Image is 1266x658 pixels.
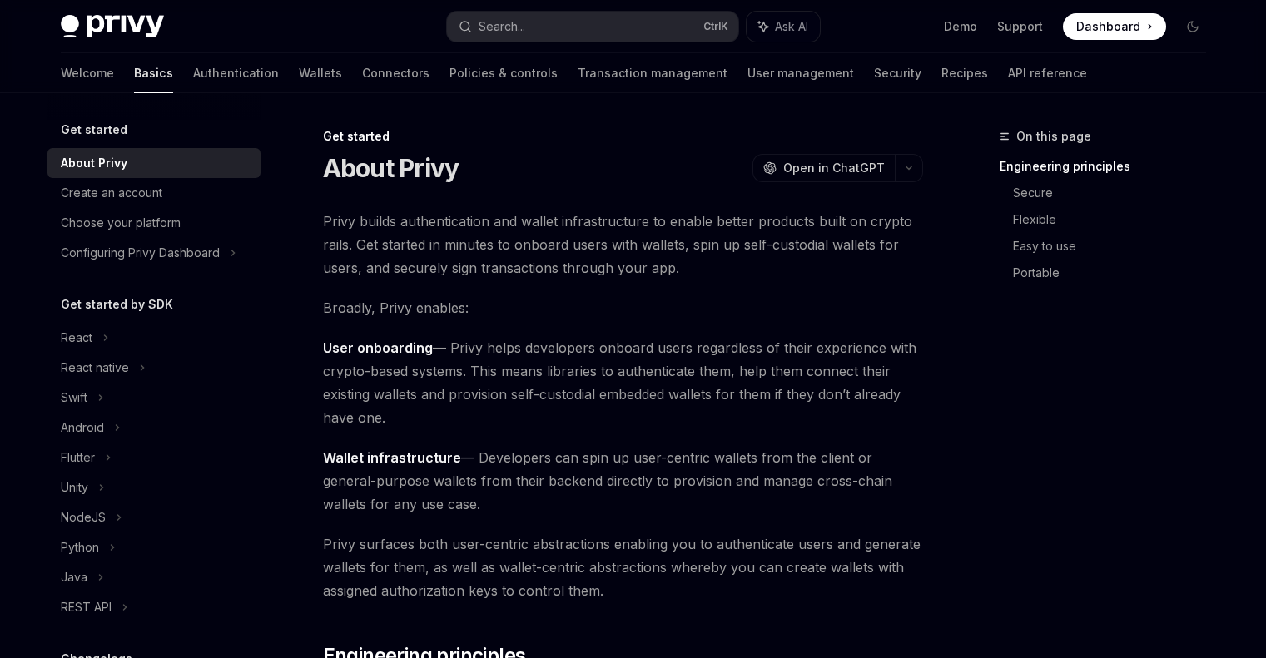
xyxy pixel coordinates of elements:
[941,53,988,93] a: Recipes
[1013,260,1219,286] a: Portable
[61,243,220,263] div: Configuring Privy Dashboard
[323,153,459,183] h1: About Privy
[61,183,162,203] div: Create an account
[1016,126,1091,146] span: On this page
[61,388,87,408] div: Swift
[362,53,429,93] a: Connectors
[61,448,95,468] div: Flutter
[61,507,106,527] div: NodeJS
[783,160,885,176] span: Open in ChatGPT
[323,449,461,466] strong: Wallet infrastructure
[447,12,738,42] button: Search...CtrlK
[61,358,129,378] div: React native
[1013,233,1219,260] a: Easy to use
[323,339,433,356] strong: User onboarding
[578,53,727,93] a: Transaction management
[61,537,99,557] div: Python
[61,294,173,314] h5: Get started by SDK
[997,18,1043,35] a: Support
[1008,53,1087,93] a: API reference
[1076,18,1140,35] span: Dashboard
[61,567,87,587] div: Java
[1063,13,1166,40] a: Dashboard
[323,210,923,280] span: Privy builds authentication and wallet infrastructure to enable better products built on crypto r...
[1179,13,1206,40] button: Toggle dark mode
[299,53,342,93] a: Wallets
[752,154,895,182] button: Open in ChatGPT
[61,53,114,93] a: Welcome
[61,153,127,173] div: About Privy
[323,296,923,319] span: Broadly, Privy enables:
[449,53,558,93] a: Policies & controls
[944,18,977,35] a: Demo
[61,328,92,348] div: React
[47,208,261,238] a: Choose your platform
[874,53,921,93] a: Security
[1013,180,1219,206] a: Secure
[61,15,164,38] img: dark logo
[747,53,854,93] a: User management
[323,446,923,516] span: — Developers can spin up user-centric wallets from the client or general-purpose wallets from the...
[775,18,808,35] span: Ask AI
[747,12,820,42] button: Ask AI
[1000,153,1219,180] a: Engineering principles
[61,418,104,438] div: Android
[61,120,127,140] h5: Get started
[323,336,923,429] span: — Privy helps developers onboard users regardless of their experience with crypto-based systems. ...
[1013,206,1219,233] a: Flexible
[703,20,728,33] span: Ctrl K
[479,17,525,37] div: Search...
[193,53,279,93] a: Authentication
[323,532,923,602] span: Privy surfaces both user-centric abstractions enabling you to authenticate users and generate wal...
[134,53,173,93] a: Basics
[61,213,181,233] div: Choose your platform
[61,597,112,617] div: REST API
[47,178,261,208] a: Create an account
[323,128,923,145] div: Get started
[61,477,88,497] div: Unity
[47,148,261,178] a: About Privy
